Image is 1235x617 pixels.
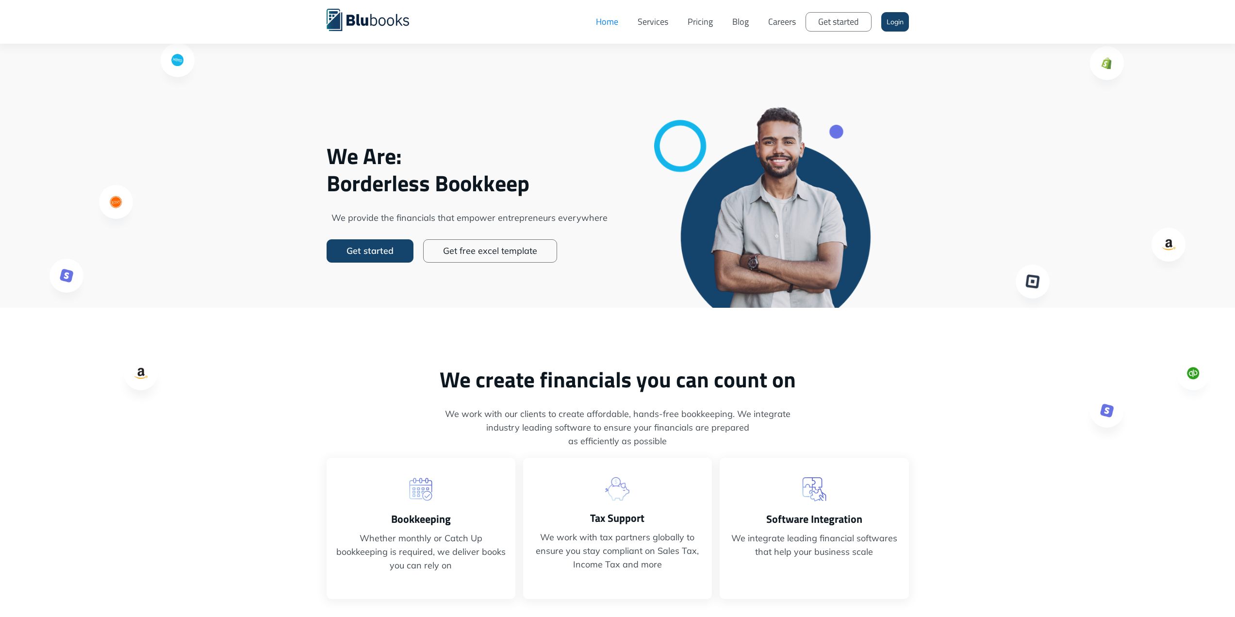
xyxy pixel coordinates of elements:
[729,532,899,559] p: We integrate leading financial softwares that help your business scale
[758,7,806,36] a: Careers
[327,366,909,393] h2: We create financials you can count on
[327,169,613,197] span: Borderless Bookkeep
[327,211,613,225] span: We provide the financials that empower entrepreneurs everywhere
[423,239,557,263] a: Get free excel template
[729,511,899,527] h3: Software Integration
[327,142,613,169] span: We Are:
[327,434,909,448] span: as efficiently as possible
[327,407,909,421] span: We work with our clients to create affordable, hands-free bookkeeping. We integrate
[533,531,702,571] p: We work with tax partners globally to ensure you stay compliant on Sales Tax, Income Tax and more
[327,7,424,31] a: home
[586,7,628,36] a: Home
[723,7,758,36] a: Blog
[806,12,872,32] a: Get started
[327,421,909,434] span: industry leading software to ensure your financials are prepared
[336,511,506,527] h3: Bookkeeping
[327,239,413,263] a: Get started
[678,7,723,36] a: Pricing
[336,532,506,572] p: Whether monthly or Catch Up bookkeeping is required, we deliver books you can rely on
[881,12,909,32] a: Login
[628,7,678,36] a: Services
[533,510,702,526] h3: Tax Support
